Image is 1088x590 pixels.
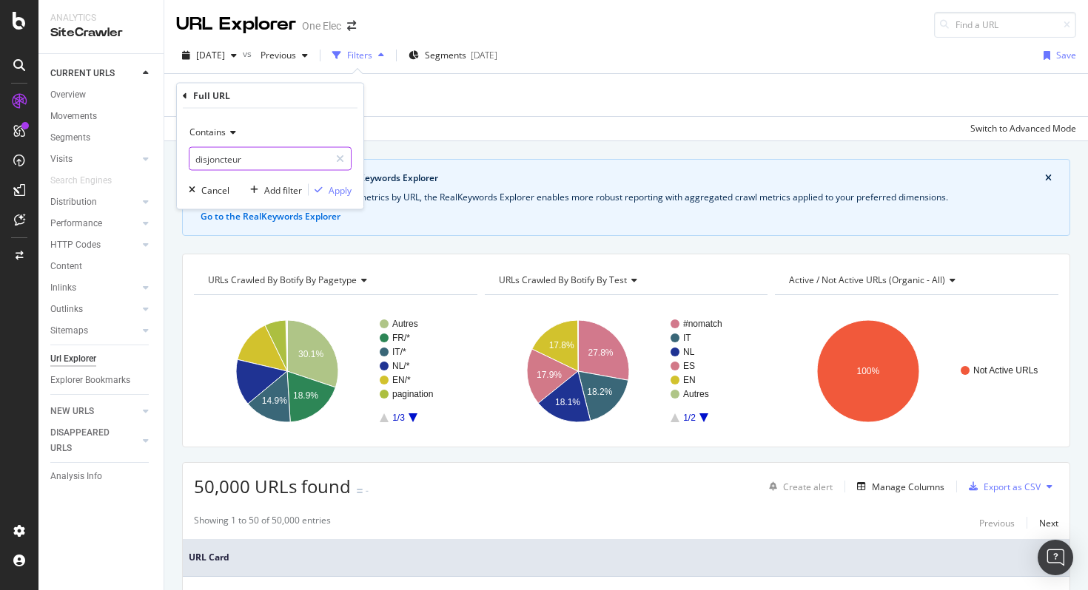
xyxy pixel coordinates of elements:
[50,152,138,167] a: Visits
[50,259,153,274] a: Content
[50,194,97,210] div: Distribution
[683,347,695,357] text: NL
[1041,169,1055,188] button: close banner
[50,351,96,367] div: Url Explorer
[50,280,76,296] div: Inlinks
[789,274,945,286] span: Active / Not Active URLs (organic - all)
[50,173,127,189] a: Search Engines
[215,172,1045,185] div: Crawl metrics are now in the RealKeywords Explorer
[50,66,115,81] div: CURRENT URLS
[1056,49,1076,61] div: Save
[964,117,1076,140] button: Switch to Advanced Mode
[683,319,722,329] text: #nomatch
[683,375,696,385] text: EN
[176,44,243,67] button: [DATE]
[786,268,1045,292] h4: Active / Not Active URLs
[50,280,138,296] a: Inlinks
[979,514,1015,532] button: Previous
[50,404,94,419] div: NEW URLS
[683,361,695,371] text: ES
[50,87,86,103] div: Overview
[392,413,405,423] text: 1/3
[499,274,627,286] span: URLs Crawled By Botify By test
[50,259,82,274] div: Content
[783,481,833,493] div: Create alert
[683,333,691,343] text: IT
[683,389,709,399] text: Autres
[309,183,352,197] button: Apply
[50,173,112,189] div: Search Engines
[50,216,138,231] a: Performance
[872,481,944,493] div: Manage Columns
[50,109,97,124] div: Movements
[255,49,296,61] span: Previous
[176,12,296,37] div: URL Explorer
[50,66,138,81] a: CURRENT URLS
[50,323,138,339] a: Sitemaps
[208,274,357,286] span: URLs Crawled By Botify By pagetype
[50,194,138,210] a: Distribution
[50,130,90,146] div: Segments
[243,47,255,60] span: vs
[683,413,696,423] text: 1/2
[425,49,466,61] span: Segments
[775,307,1058,435] svg: A chart.
[970,122,1076,135] div: Switch to Advanced Mode
[201,210,340,223] button: Go to the RealKeywords Explorer
[329,183,352,196] div: Apply
[50,152,73,167] div: Visits
[851,478,944,495] button: Manage Columns
[189,551,1052,564] span: URL Card
[205,268,464,292] h4: URLs Crawled By Botify By pagetype
[194,474,351,498] span: 50,000 URLs found
[403,44,503,67] button: Segments[DATE]
[50,404,138,419] a: NEW URLS
[201,183,229,196] div: Cancel
[984,481,1041,493] div: Export as CSV
[973,365,1038,376] text: Not Active URLs
[1038,540,1073,575] div: Open Intercom Messenger
[201,191,1052,204] div: While the Site Explorer provides crawl metrics by URL, the RealKeywords Explorer enables more rob...
[50,302,83,317] div: Outlinks
[262,396,287,406] text: 14.9%
[50,24,152,41] div: SiteCrawler
[293,390,318,401] text: 18.9%
[50,351,153,367] a: Url Explorer
[50,237,138,253] a: HTTP Codes
[194,307,477,435] svg: A chart.
[50,87,153,103] a: Overview
[347,49,372,61] div: Filters
[763,475,833,498] button: Create alert
[302,18,341,33] div: One Elec
[485,307,768,435] svg: A chart.
[366,484,369,497] div: -
[50,130,153,146] a: Segments
[50,469,102,484] div: Analysis Info
[50,469,153,484] a: Analysis Info
[50,373,130,388] div: Explorer Bookmarks
[587,387,612,397] text: 18.2%
[588,347,613,358] text: 27.8%
[50,109,153,124] a: Movements
[50,12,152,24] div: Analytics
[537,370,562,380] text: 17.9%
[50,425,125,456] div: DISAPPEARED URLS
[496,268,755,292] h4: URLs Crawled By Botify By test
[50,323,88,339] div: Sitemaps
[963,475,1041,498] button: Export as CSV
[183,183,229,197] button: Cancel
[182,159,1070,236] div: info banner
[347,21,356,31] div: arrow-right-arrow-left
[392,389,433,399] text: pagination
[548,340,574,350] text: 17.8%
[857,366,880,376] text: 100%
[255,44,314,67] button: Previous
[264,183,302,196] div: Add filter
[357,489,363,493] img: Equal
[196,49,225,61] span: 2025 Oct. 2nd
[50,302,138,317] a: Outlinks
[244,183,302,197] button: Add filter
[1039,517,1058,529] div: Next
